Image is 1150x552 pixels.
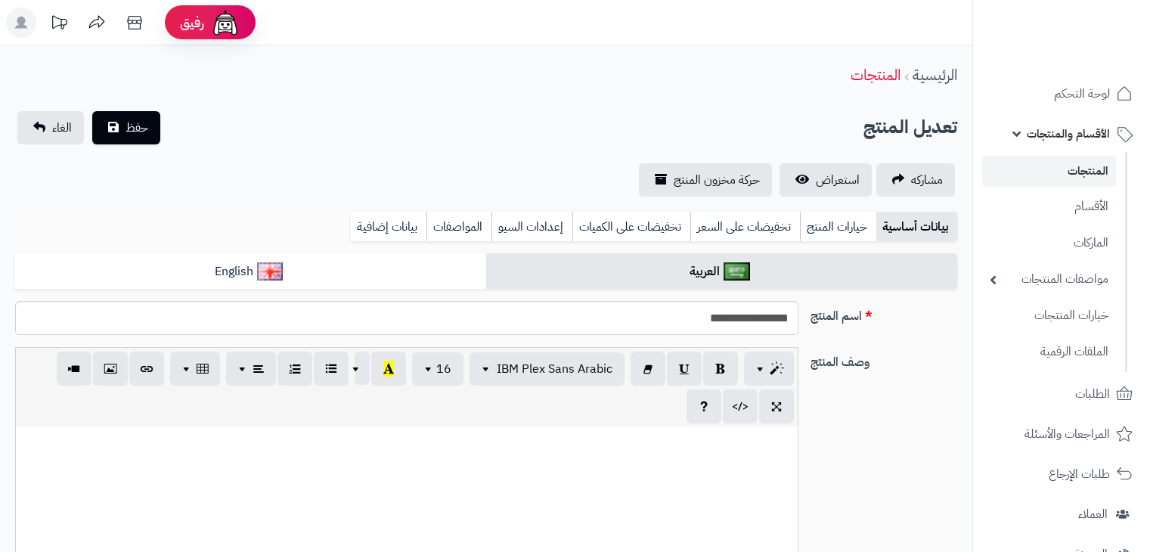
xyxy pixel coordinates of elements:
img: العربية [724,262,750,281]
span: الغاء [52,119,72,137]
span: مشاركه [911,171,943,189]
a: بيانات أساسية [876,212,957,242]
a: تحديثات المنصة [40,8,78,42]
a: English [15,253,486,290]
a: الأقسام [982,191,1116,223]
button: حفظ [92,111,160,144]
span: لوحة التحكم [1054,83,1110,104]
a: إعدادات السيو [491,212,572,242]
button: IBM Plex Sans Arabic [470,352,625,386]
a: الطلبات [982,376,1141,412]
img: English [257,262,284,281]
a: لوحة التحكم [982,76,1141,112]
a: المراجعات والأسئلة [982,416,1141,452]
a: تخفيضات على السعر [690,212,800,242]
span: الطلبات [1075,383,1110,405]
a: استعراض [780,163,872,197]
span: استعراض [816,171,860,189]
a: حركة مخزون المنتج [639,163,772,197]
a: مشاركه [876,163,955,197]
span: الأقسام والمنتجات [1027,123,1110,144]
a: بيانات إضافية [351,212,426,242]
a: خيارات المنتج [800,212,876,242]
span: رفيق [180,14,204,32]
button: 16 [412,352,463,386]
a: الملفات الرقمية [982,336,1116,368]
a: الرئيسية [913,64,957,86]
span: 16 [436,360,451,378]
span: العملاء [1078,504,1108,525]
a: المواصفات [426,212,491,242]
img: ai-face.png [210,8,240,38]
span: المراجعات والأسئلة [1024,423,1110,445]
a: مواصفات المنتجات [982,263,1116,296]
a: المنتجات [982,156,1116,187]
label: اسم المنتج [804,301,963,325]
label: وصف المنتج [804,347,963,371]
a: تخفيضات على الكميات [572,212,690,242]
span: حفظ [126,119,148,137]
a: طلبات الإرجاع [982,456,1141,492]
a: العربية [486,253,957,290]
a: الماركات [982,227,1116,259]
h2: تعديل المنتج [863,112,957,143]
span: طلبات الإرجاع [1049,464,1110,485]
a: خيارات المنتجات [982,299,1116,332]
a: العملاء [982,496,1141,532]
span: IBM Plex Sans Arabic [497,360,612,378]
a: المنتجات [851,64,900,86]
span: حركة مخزون المنتج [674,171,760,189]
a: الغاء [17,111,84,144]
